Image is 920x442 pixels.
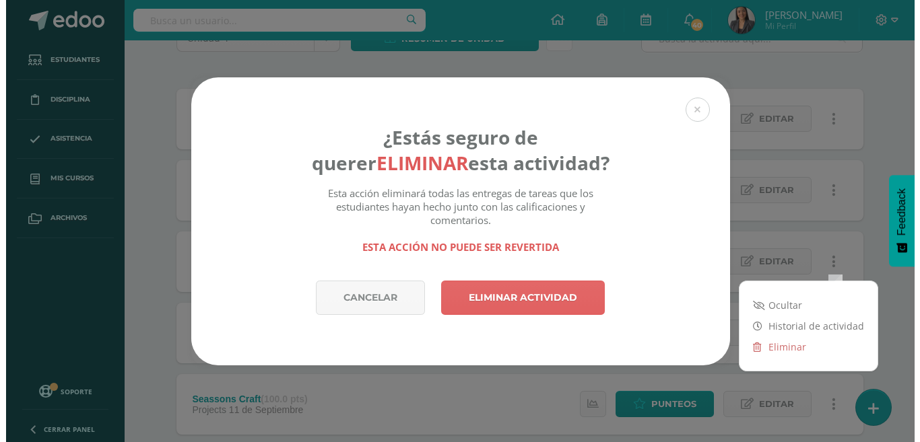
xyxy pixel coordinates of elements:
[890,188,902,235] span: Feedback
[305,124,603,176] h4: ¿Estás seguro de querer esta actividad?
[680,98,704,122] button: Close (Esc)
[733,295,872,316] a: Ocultar
[370,150,462,176] strong: eliminar
[435,281,599,315] a: Eliminar actividad
[305,186,603,254] div: Esta acción eliminará todas las entregas de tareas que los estudiantes hayan hecho junto con las ...
[733,316,872,336] a: Historial de actividad
[733,336,872,357] a: Eliminar
[356,240,553,254] strong: Esta acción no puede ser revertida
[883,175,909,266] button: Feedback - Mostrar encuesta
[310,281,419,315] a: Cancelar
